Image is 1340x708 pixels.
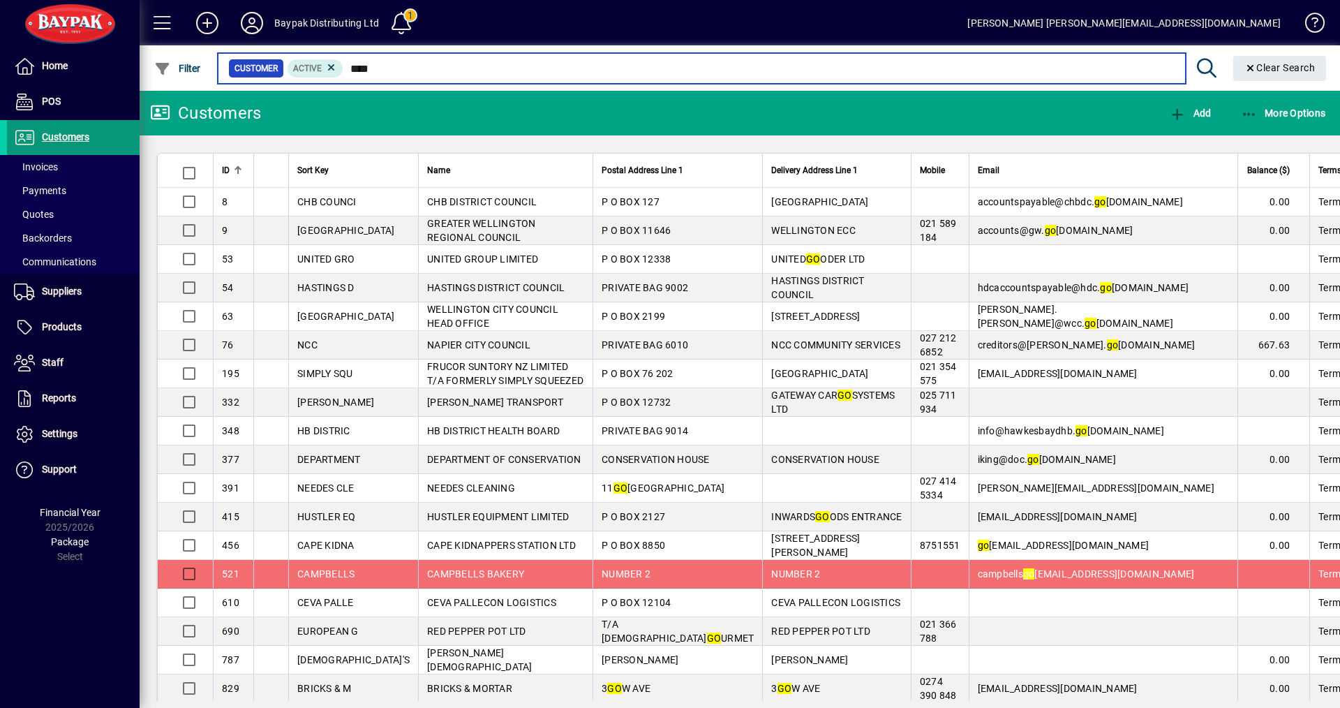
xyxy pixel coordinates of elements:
[150,102,261,124] div: Customers
[427,482,515,494] span: NEEDES CLEANING
[222,339,234,351] span: 76
[771,390,895,415] span: GATEWAY CAR SYSTEMS LTD
[602,619,754,644] span: T/A [DEMOGRAPHIC_DATA] URMET
[14,161,58,172] span: Invoices
[607,683,622,694] em: GO
[1237,503,1309,531] td: 0.00
[1237,331,1309,360] td: 667.63
[920,332,957,357] span: 027 212 6852
[297,511,356,522] span: HUSTLER EQ
[222,454,239,465] span: 377
[613,482,628,494] em: GO
[42,96,61,107] span: POS
[1237,531,1309,560] td: 0.00
[222,163,245,178] div: ID
[427,196,537,207] span: CHB DISTRICT COUNCIL
[293,64,322,73] span: Active
[771,454,879,465] span: CONSERVATION HOUSE
[222,225,228,236] span: 9
[771,626,870,637] span: RED PEPPER POT LTD
[978,163,999,178] span: Email
[297,597,354,608] span: CEVA PALLE
[978,540,990,551] em: go
[14,233,72,244] span: Backorders
[222,683,239,694] span: 829
[1237,101,1330,126] button: More Options
[837,390,852,401] em: GO
[7,179,140,202] a: Payments
[920,361,957,386] span: 021 354 575
[185,10,230,36] button: Add
[602,482,724,494] span: 11 [GEOGRAPHIC_DATA]
[297,311,394,322] span: [GEOGRAPHIC_DATA]
[427,540,576,551] span: CAPE KIDNAPPERS STATION LTD
[978,540,1149,551] span: [EMAIL_ADDRESS][DOMAIN_NAME]
[427,683,512,694] span: BRICKS & MORTAR
[1241,108,1326,119] span: More Options
[222,425,239,436] span: 348
[230,10,274,36] button: Profile
[14,209,54,220] span: Quotes
[297,196,357,207] span: CHB COUNCI
[602,540,665,551] span: P O BOX 8850
[7,346,140,381] a: Staff
[806,253,821,265] em: GO
[920,163,960,178] div: Mobile
[297,339,318,351] span: NCC
[274,12,379,34] div: Baypak Distributing Ltd
[707,633,722,644] em: GO
[427,454,581,465] span: DEPARTMENT OF CONSERVATION
[297,568,355,580] span: CAMPBELLS
[222,253,234,265] span: 53
[920,163,945,178] span: Mobile
[427,163,584,178] div: Name
[297,482,355,494] span: NEEDES CLE
[222,311,234,322] span: 63
[154,63,201,74] span: Filter
[602,311,665,322] span: P O BOX 2199
[427,647,533,672] span: [PERSON_NAME] [DEMOGRAPHIC_DATA]
[7,202,140,226] a: Quotes
[602,597,671,608] span: P O BOX 12104
[222,597,239,608] span: 610
[920,676,957,701] span: 0274 390 848
[602,368,673,379] span: P O BOX 76 202
[1244,62,1316,73] span: Clear Search
[42,464,77,475] span: Support
[427,218,536,243] span: GREATER WELLINGTON REGIONAL COUNCIL
[771,368,868,379] span: [GEOGRAPHIC_DATA]
[40,507,100,518] span: Financial Year
[222,540,239,551] span: 456
[7,84,140,119] a: POS
[427,626,526,637] span: RED PEPPER POT LTD
[222,654,239,665] span: 787
[978,196,1183,207] span: accountspayable@chbdc. [DOMAIN_NAME]
[1237,188,1309,216] td: 0.00
[1237,302,1309,331] td: 0.00
[978,339,1196,351] span: creditors@[PERSON_NAME]. [DOMAIN_NAME]
[427,361,583,386] span: FRUCOR SUNTORY NZ LIMITED T/A FORMERLY SIMPLY SQUEEZED
[288,59,343,78] mat-chip: Activation Status: Active
[602,196,660,207] span: P O BOX 127
[1247,163,1290,178] span: Balance ($)
[427,511,569,522] span: HUSTLER EQUIPMENT LIMITED
[1085,318,1096,329] em: go
[222,282,234,293] span: 54
[967,12,1281,34] div: [PERSON_NAME] [PERSON_NAME][EMAIL_ADDRESS][DOMAIN_NAME]
[222,511,239,522] span: 415
[297,454,361,465] span: DEPARTMENT
[427,597,556,608] span: CEVA PALLECON LOGISTICS
[42,286,82,297] span: Suppliers
[920,540,960,551] span: 8751551
[297,163,329,178] span: Sort Key
[771,533,860,558] span: [STREET_ADDRESS][PERSON_NAME]
[771,163,858,178] span: Delivery Address Line 1
[7,226,140,250] a: Backorders
[978,454,1116,465] span: iking@doc. [DOMAIN_NAME]
[602,454,710,465] span: CONSERVATION HOUSE
[771,196,868,207] span: [GEOGRAPHIC_DATA]
[978,163,1230,178] div: Email
[1100,282,1112,293] em: go
[222,482,239,494] span: 391
[602,339,688,351] span: PRIVATE BAG 6010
